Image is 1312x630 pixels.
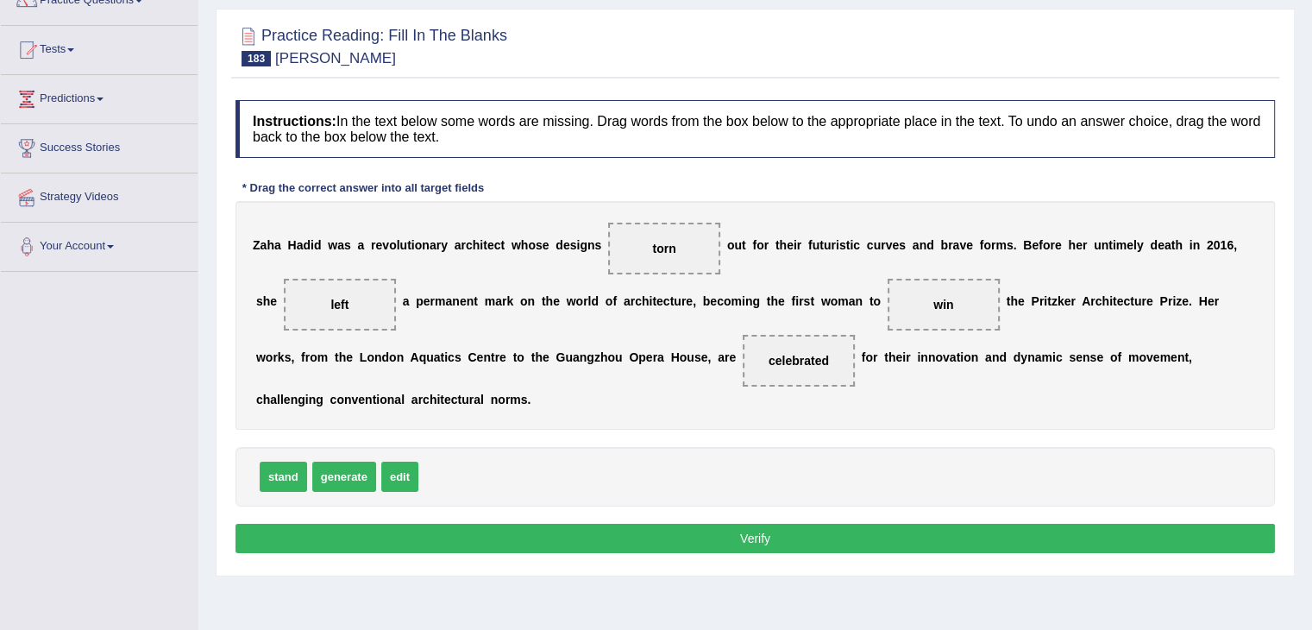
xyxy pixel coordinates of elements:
[297,238,304,252] b: a
[275,50,396,66] small: [PERSON_NAME]
[775,238,780,252] b: t
[649,294,652,308] b: i
[587,238,595,252] b: n
[886,238,893,252] b: v
[411,238,415,252] b: i
[499,350,506,364] b: e
[1,223,198,266] a: Your Account
[274,238,281,252] b: a
[612,294,617,308] b: f
[455,350,461,364] b: s
[1083,238,1087,252] b: r
[273,350,277,364] b: r
[528,238,536,252] b: o
[1190,238,1193,252] b: i
[374,350,382,364] b: n
[1,26,198,69] a: Tests
[1113,294,1117,308] b: t
[440,350,444,364] b: t
[1031,294,1039,308] b: P
[671,350,680,364] b: H
[717,294,724,308] b: c
[513,350,518,364] b: t
[780,238,788,252] b: h
[948,238,952,252] b: r
[615,350,623,364] b: u
[288,238,297,252] b: H
[1109,294,1113,308] b: i
[797,238,801,252] b: r
[799,294,803,308] b: r
[631,294,635,308] b: r
[1108,238,1113,252] b: t
[235,180,491,196] div: * Drag the correct answer into all target fields
[804,294,811,308] b: s
[448,350,455,364] b: c
[1117,294,1124,308] b: e
[980,238,984,252] b: f
[693,294,696,308] b: ,
[573,350,580,364] b: a
[1082,294,1090,308] b: A
[567,294,576,308] b: w
[436,238,441,252] b: r
[565,350,573,364] b: u
[570,238,577,252] b: s
[1189,294,1192,308] b: .
[1134,294,1142,308] b: u
[426,350,434,364] b: u
[731,294,741,308] b: m
[674,294,681,308] b: u
[778,294,785,308] b: e
[1137,238,1144,252] b: y
[764,238,769,252] b: r
[444,350,448,364] b: i
[888,279,1000,331] span: Drop target
[862,350,866,364] b: f
[467,294,474,308] b: n
[487,238,494,252] b: e
[543,238,549,252] b: e
[1039,238,1043,252] b: f
[838,294,848,308] b: m
[920,238,927,252] b: n
[743,335,855,387] span: Drop target
[752,294,760,308] b: g
[580,350,587,364] b: n
[480,238,483,252] b: i
[256,350,266,364] b: w
[1095,294,1102,308] b: c
[466,238,473,252] b: c
[285,350,292,364] b: s
[588,294,592,308] b: l
[397,350,405,364] b: n
[253,238,261,252] b: Z
[517,350,524,364] b: o
[810,294,814,308] b: t
[242,51,271,66] span: 183
[867,238,874,252] b: c
[403,294,410,308] b: a
[415,238,423,252] b: o
[940,238,948,252] b: b
[576,294,584,308] b: o
[520,294,528,308] b: o
[317,350,328,364] b: m
[542,294,546,308] b: t
[821,294,831,308] b: w
[663,294,670,308] b: c
[846,238,851,252] b: t
[892,238,899,252] b: e
[1127,238,1133,252] b: e
[473,238,480,252] b: h
[710,294,717,308] b: e
[1094,238,1102,252] b: u
[468,350,476,364] b: C
[1227,238,1234,252] b: 6
[853,238,860,252] b: c
[681,294,686,308] b: r
[1164,238,1171,252] b: a
[301,350,305,364] b: f
[600,350,608,364] b: h
[291,350,294,364] b: ,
